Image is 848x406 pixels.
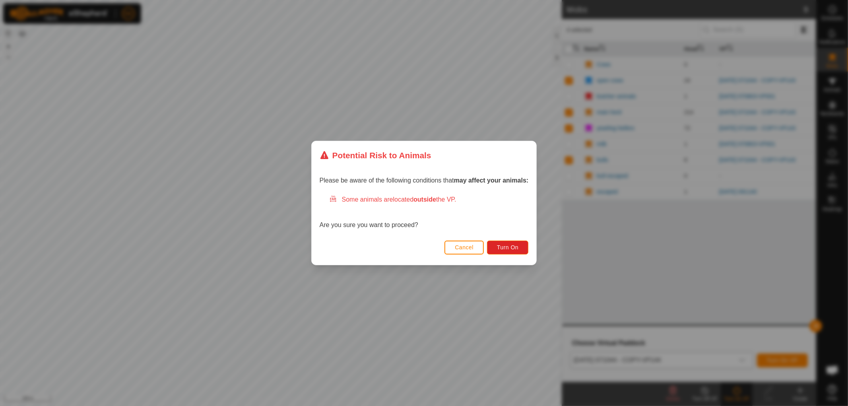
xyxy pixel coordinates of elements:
[320,149,431,161] div: Potential Risk to Animals
[320,177,529,184] span: Please be aware of the following conditions that
[444,241,484,254] button: Cancel
[413,196,436,203] strong: outside
[393,196,456,203] span: located the VP.
[329,195,529,204] div: Some animals are
[487,241,528,254] button: Turn On
[497,244,518,251] span: Turn On
[455,244,473,251] span: Cancel
[320,195,529,230] div: Are you sure you want to proceed?
[454,177,529,184] strong: may affect your animals:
